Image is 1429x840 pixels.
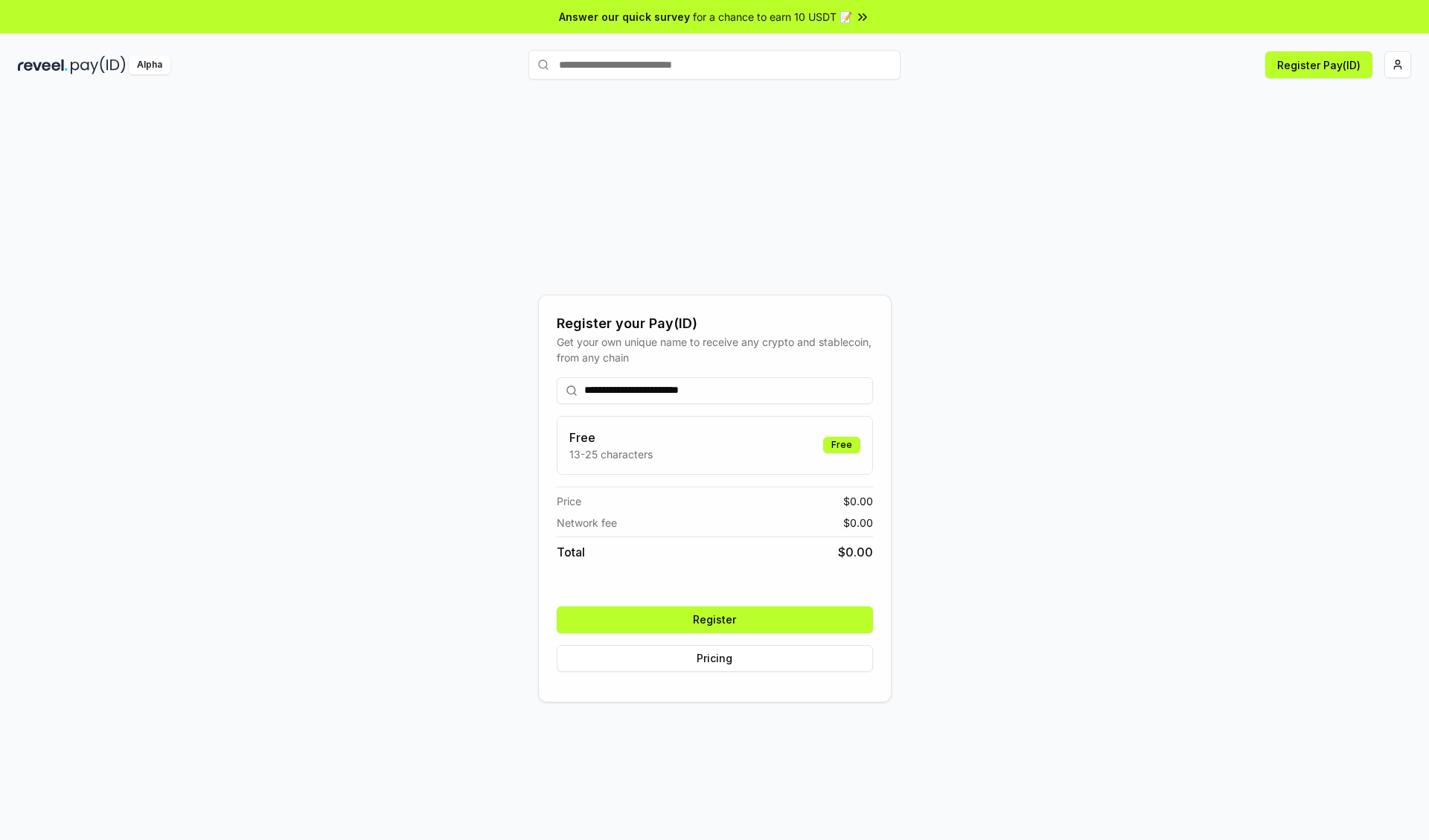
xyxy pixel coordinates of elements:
[557,334,873,365] div: Get your own unique name to receive any crypto and stablecoin, from any chain
[557,543,585,561] span: Total
[569,429,653,446] h3: Free
[557,515,617,530] span: Network fee
[557,313,873,334] div: Register your Pay(ID)
[557,493,581,509] span: Price
[1265,51,1372,78] button: Register Pay(ID)
[838,543,873,561] span: $ 0.00
[129,56,170,74] div: Alpha
[693,9,852,25] span: for a chance to earn 10 USDT 📝
[557,645,873,672] button: Pricing
[843,493,873,509] span: $ 0.00
[18,56,68,74] img: reveel_dark
[71,56,126,74] img: pay_id
[823,437,860,453] div: Free
[843,515,873,530] span: $ 0.00
[559,9,690,25] span: Answer our quick survey
[557,606,873,633] button: Register
[569,446,653,462] p: 13-25 characters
